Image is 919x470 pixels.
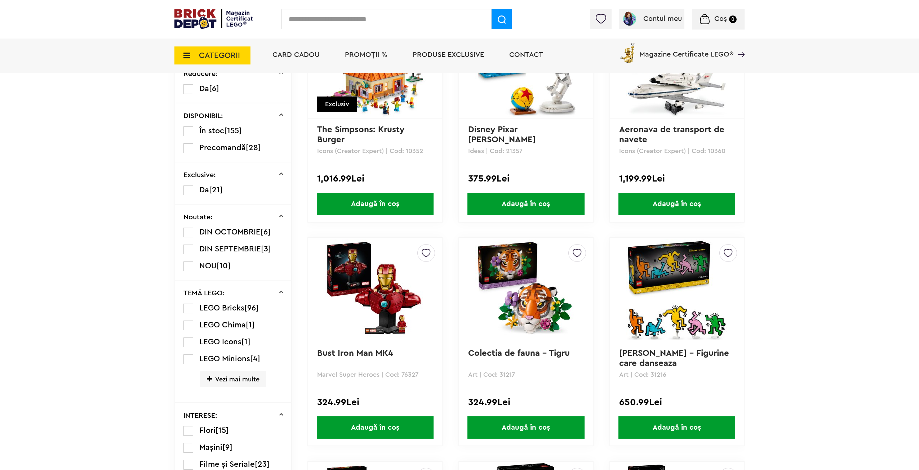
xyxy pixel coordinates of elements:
span: Adaugă în coș [317,416,434,439]
a: Adaugă în coș [308,193,442,215]
span: [6] [261,228,271,236]
div: 324.99Lei [468,398,584,407]
img: Keith Haring – Figurine care danseaza [626,240,727,340]
a: Colectia de fauna – Tigru [468,349,570,358]
p: Marvel Super Heroes | Cod: 76327 [317,371,433,378]
span: LEGO Icons [199,338,241,346]
a: PROMOȚII % [345,51,387,58]
small: 0 [729,15,737,23]
span: DIN SEPTEMBRIE [199,245,261,253]
span: Adaugă în coș [618,416,735,439]
p: Icons (Creator Expert) | Cod: 10360 [619,148,735,154]
span: DIN OCTOMBRIE [199,228,261,236]
span: [9] [222,443,232,451]
span: LEGO Bricks [199,304,244,312]
a: Adaugă în coș [308,416,442,439]
div: 1,016.99Lei [317,174,433,183]
a: Bust Iron Man MK4 [317,349,393,358]
span: NOU [199,262,217,270]
a: Adaugă în coș [459,193,593,215]
a: Aeronava de transport de navete [619,125,727,144]
span: Precomandă [199,144,246,152]
p: Noutate: [183,214,213,221]
div: 375.99Lei [468,174,584,183]
a: Adaugă în coș [610,416,744,439]
p: Reducere: [183,70,218,77]
a: Card Cadou [272,51,320,58]
a: [PERSON_NAME] – Figurine care danseaza [619,349,732,368]
span: CATEGORII [199,52,240,59]
p: INTERESE: [183,412,217,419]
a: Adaugă în coș [459,416,593,439]
span: [1] [241,338,250,346]
span: Adaugă în coș [467,193,584,215]
span: [4] [250,355,260,363]
p: Ideas | Cod: 21357 [468,148,584,154]
a: Contact [509,51,543,58]
span: LEGO Chima [199,321,246,329]
span: Filme și Seriale [199,460,255,468]
span: [10] [217,262,231,270]
span: Da [199,85,209,93]
span: Mașini [199,443,222,451]
span: [6] [209,85,219,93]
p: DISPONIBIL: [183,112,223,120]
a: The Simpsons: Krusty Burger [317,125,407,144]
span: În stoc [199,127,224,135]
span: [155] [224,127,242,135]
span: Flori [199,426,216,434]
p: Exclusive: [183,171,216,179]
span: [15] [216,426,229,434]
span: [28] [246,144,261,152]
a: Disney Pixar [PERSON_NAME] [468,125,536,144]
span: [1] [246,321,255,329]
p: Art | Cod: 31216 [619,371,735,378]
p: Icons (Creator Expert) | Cod: 10352 [317,148,433,154]
span: [3] [261,245,271,253]
span: Da [199,186,209,194]
span: [96] [244,304,259,312]
div: Exclusiv [317,97,357,112]
div: 650.99Lei [619,398,735,407]
p: TEMĂ LEGO: [183,290,225,297]
p: Art | Cod: 31217 [468,371,584,378]
a: Produse exclusive [413,51,484,58]
span: Adaugă în coș [618,193,735,215]
img: Bust Iron Man MK4 [325,240,426,340]
img: Colectia de fauna – Tigru [475,240,576,340]
span: Adaugă în coș [317,193,434,215]
span: Contul meu [643,15,682,22]
span: Adaugă în coș [467,416,584,439]
span: [23] [255,460,270,468]
span: Coș [714,15,727,22]
span: Magazine Certificate LEGO® [639,41,733,58]
a: Magazine Certificate LEGO® [733,41,745,49]
a: Contul meu [622,15,682,22]
span: [21] [209,186,223,194]
a: Adaugă în coș [610,193,744,215]
div: 1,199.99Lei [619,174,735,183]
div: 324.99Lei [317,398,433,407]
span: Vezi mai multe [200,371,266,387]
span: LEGO Minions [199,355,250,363]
